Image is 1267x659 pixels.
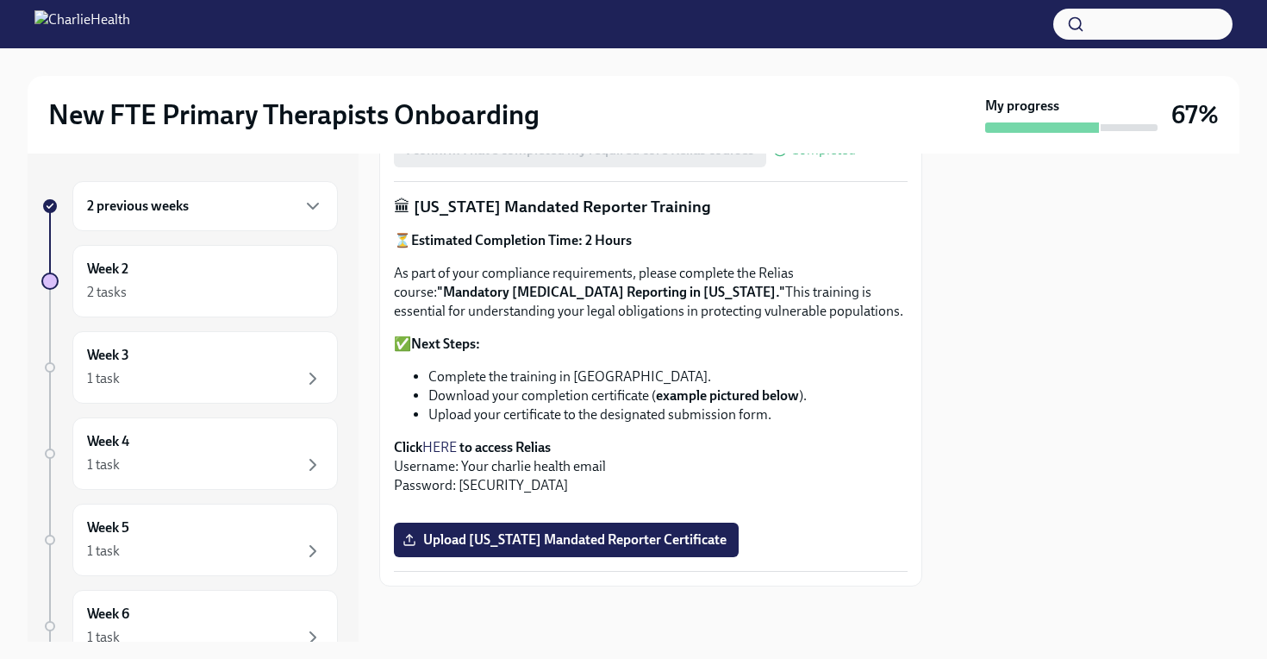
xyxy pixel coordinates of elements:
h3: 67% [1171,99,1219,130]
label: Upload [US_STATE] Mandated Reporter Certificate [394,523,739,557]
a: Week 41 task [41,417,338,490]
h6: Week 3 [87,346,129,365]
p: As part of your compliance requirements, please complete the Relias course: This training is esse... [394,264,908,321]
li: Complete the training in [GEOGRAPHIC_DATA]. [428,367,908,386]
div: 1 task [87,369,120,388]
a: HERE [422,439,457,455]
h6: Week 5 [87,518,129,537]
div: 2 tasks [87,283,127,302]
span: Upload [US_STATE] Mandated Reporter Certificate [406,531,727,549]
a: Week 51 task [41,504,338,576]
a: Week 22 tasks [41,245,338,317]
strong: My progress [985,97,1059,116]
strong: Estimated Completion Time: 2 Hours [411,232,632,248]
strong: Click [394,439,422,455]
h6: Week 2 [87,260,128,279]
h6: Week 4 [87,432,129,451]
strong: "Mandatory [MEDICAL_DATA] Reporting in [US_STATE]." [437,284,785,300]
p: ✅ [394,335,908,354]
h6: 2 previous weeks [87,197,189,216]
div: 1 task [87,628,120,647]
strong: to access Relias [459,439,551,455]
span: Completed [790,143,856,157]
a: Week 31 task [41,331,338,404]
h6: Week 6 [87,605,129,624]
div: 2 previous weeks [72,181,338,231]
li: Download your completion certificate ( ). [428,386,908,405]
h2: New FTE Primary Therapists Onboarding [48,97,540,132]
div: 1 task [87,542,120,561]
img: CharlieHealth [34,10,130,38]
p: ⏳ [394,231,908,250]
p: Username: Your charlie health email Password: [SECURITY_DATA] [394,438,908,495]
li: Upload your certificate to the designated submission form. [428,405,908,424]
strong: Next Steps: [411,336,480,352]
div: 1 task [87,455,120,474]
strong: example pictured below [656,387,799,404]
p: 🏛 [US_STATE] Mandated Reporter Training [394,196,908,218]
